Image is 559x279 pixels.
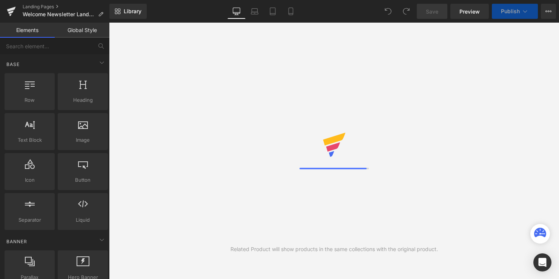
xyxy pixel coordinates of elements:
span: Library [124,8,141,15]
a: Desktop [227,4,246,19]
span: Welcome Newsletter Landing Page ([DATE]) [23,11,95,17]
span: Button [60,176,106,184]
a: Landing Pages [23,4,109,10]
button: Publish [492,4,538,19]
a: Tablet [264,4,282,19]
button: Undo [381,4,396,19]
span: Base [6,61,20,68]
span: Row [7,96,52,104]
span: Save [426,8,438,15]
a: Laptop [246,4,264,19]
a: Mobile [282,4,300,19]
span: Publish [501,8,520,14]
button: More [541,4,556,19]
div: Related Product will show products in the same collections with the original product. [230,245,438,253]
span: Preview [459,8,480,15]
span: Icon [7,176,52,184]
span: Text Block [7,136,52,144]
span: Heading [60,96,106,104]
span: Banner [6,238,28,245]
span: Image [60,136,106,144]
a: New Library [109,4,147,19]
span: Separator [7,216,52,224]
div: Open Intercom Messenger [533,253,551,271]
a: Preview [450,4,489,19]
button: Redo [399,4,414,19]
a: Global Style [55,23,109,38]
span: Liquid [60,216,106,224]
